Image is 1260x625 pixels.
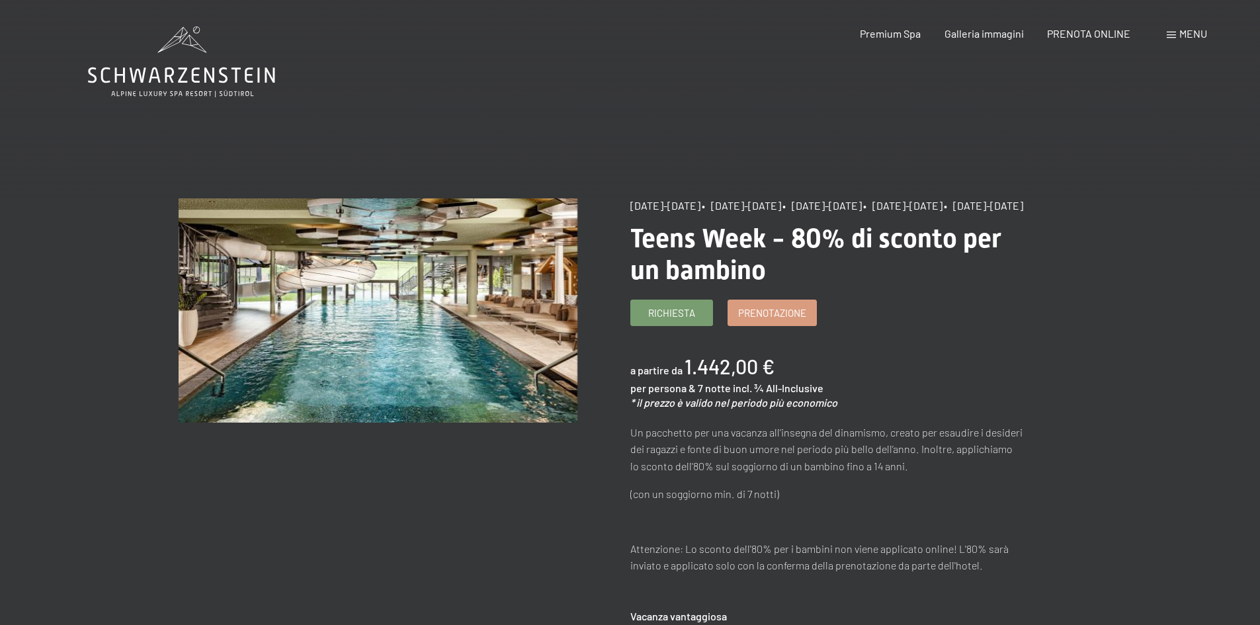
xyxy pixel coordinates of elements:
[630,199,700,212] span: [DATE]-[DATE]
[630,396,837,409] em: * il prezzo è valido nel periodo più economico
[863,199,943,212] span: • [DATE]-[DATE]
[702,199,781,212] span: • [DATE]-[DATE]
[782,199,862,212] span: • [DATE]-[DATE]
[860,27,921,40] a: Premium Spa
[630,424,1029,475] p: Un pacchetto per una vacanza all’insegna del dinamismo, creato per esaudire i desideri dei ragazz...
[698,382,731,394] span: 7 notte
[630,364,683,376] span: a partire da
[1179,27,1207,40] span: Menu
[630,382,696,394] span: per persona &
[630,540,1029,574] p: Attenzione: Lo sconto dell'80% per i bambini non viene applicato online! L'80% sarà inviato e app...
[738,306,806,320] span: Prenotazione
[630,223,1001,286] span: Teens Week - 80% di sconto per un bambino
[685,354,775,378] b: 1.442,00 €
[631,300,712,325] a: Richiesta
[733,382,823,394] span: incl. ¾ All-Inclusive
[648,306,695,320] span: Richiesta
[630,610,727,622] strong: Vacanza vantaggiosa
[728,300,816,325] a: Prenotazione
[179,198,577,423] img: Teens Week - 80% di sconto per un bambino
[1047,27,1130,40] a: PRENOTA ONLINE
[630,485,1029,503] p: (con un soggiorno min. di 7 notti)
[945,27,1024,40] a: Galleria immagini
[944,199,1023,212] span: • [DATE]-[DATE]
